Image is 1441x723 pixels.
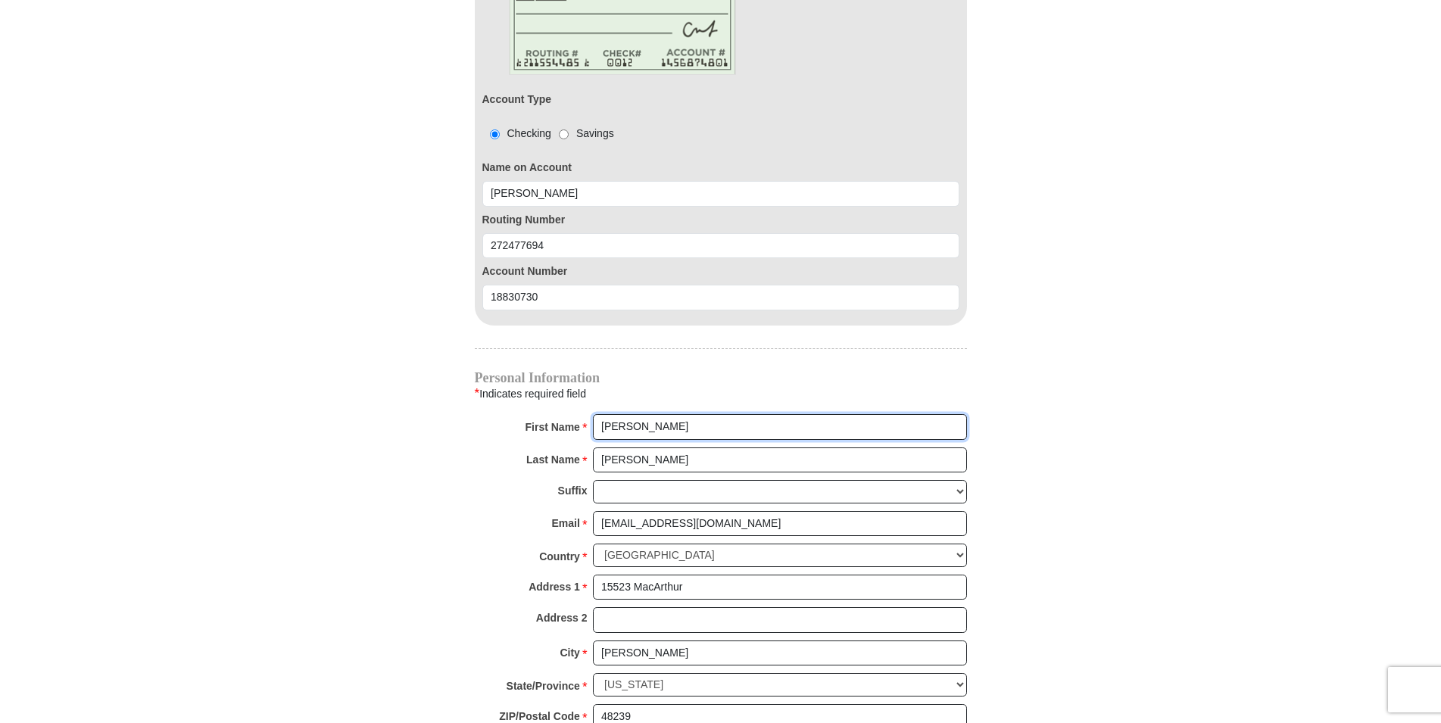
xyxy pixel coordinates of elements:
label: Routing Number [482,212,959,228]
strong: Address 1 [529,576,580,597]
strong: Email [552,513,580,534]
label: Account Number [482,263,959,279]
div: Checking Savings [482,126,614,142]
strong: Suffix [558,480,588,501]
strong: Country [539,546,580,567]
h4: Personal Information [475,372,967,384]
div: Indicates required field [475,384,967,404]
strong: Last Name [526,449,580,470]
strong: First Name [526,416,580,438]
strong: Address 2 [536,607,588,628]
label: Name on Account [482,160,959,176]
label: Account Type [482,92,552,108]
strong: City [560,642,579,663]
strong: State/Province [507,675,580,697]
